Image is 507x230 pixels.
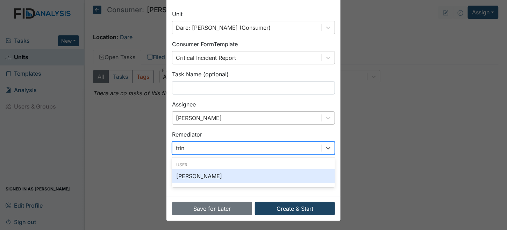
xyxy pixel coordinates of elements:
[172,202,252,215] button: Save for Later
[172,10,183,18] label: Unit
[172,40,238,48] label: Consumer Form Template
[176,23,271,32] div: Dare: [PERSON_NAME] (Consumer)
[172,70,229,78] label: Task Name (optional)
[255,202,335,215] button: Create & Start
[176,114,222,122] div: [PERSON_NAME]
[176,54,236,62] div: Critical Incident Report
[172,130,202,139] label: Remediator
[172,162,335,168] div: User
[172,169,335,183] div: [PERSON_NAME]
[172,100,196,109] label: Assignee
